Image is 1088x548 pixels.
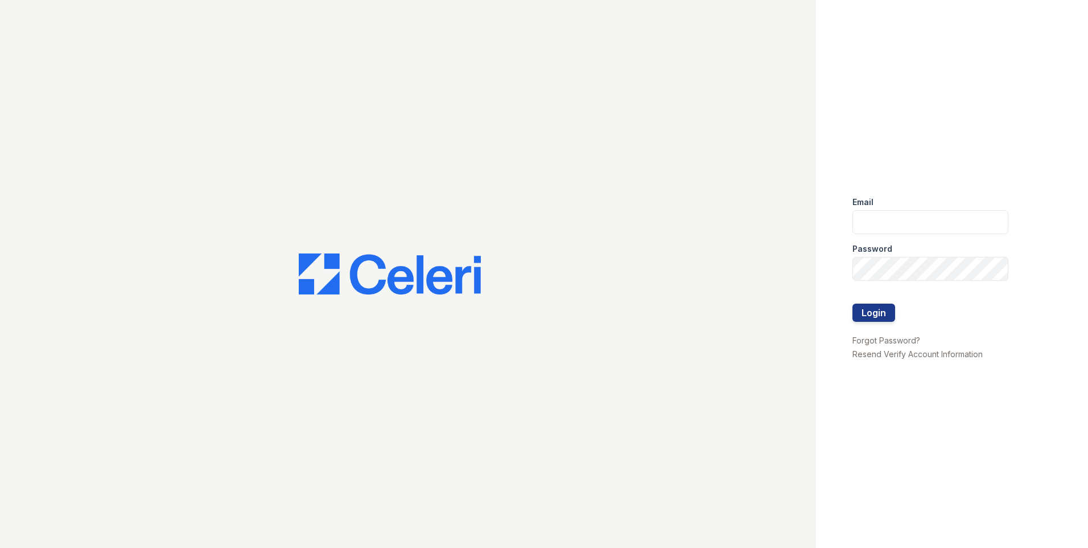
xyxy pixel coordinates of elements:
[852,197,873,208] label: Email
[852,243,892,255] label: Password
[852,304,895,322] button: Login
[852,349,983,359] a: Resend Verify Account Information
[852,336,920,345] a: Forgot Password?
[299,253,481,295] img: CE_Logo_Blue-a8612792a0a2168367f1c8372b55b34899dd931a85d93a1a3d3e32e68fde9ad4.png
